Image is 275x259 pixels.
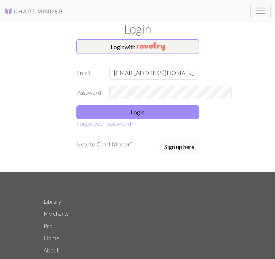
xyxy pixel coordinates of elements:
a: Sign up here [160,140,199,154]
p: New to Chart Minder? [76,140,132,149]
button: Sign up here [160,140,199,154]
button: Toggle navigation [250,4,271,18]
label: Email [72,66,105,80]
a: About [43,247,59,254]
a: My charts [43,210,69,217]
a: Pro [43,222,53,229]
label: Password [72,86,105,99]
a: Forgot your password? [76,120,133,127]
button: Login [76,105,199,119]
button: Loginwith [76,39,199,54]
img: Ravelry [137,42,165,51]
a: Home [43,234,60,241]
h1: Login [39,22,236,36]
img: Logo [4,7,63,16]
a: Library [43,198,61,205]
